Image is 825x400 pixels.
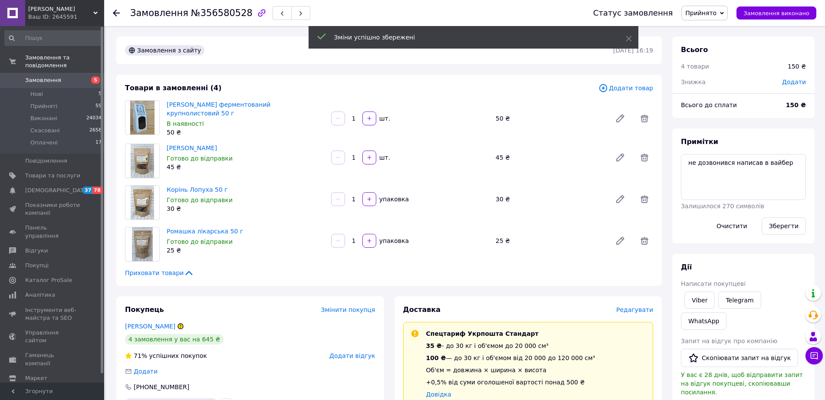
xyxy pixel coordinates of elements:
span: 59 [95,102,102,110]
span: Доставка [403,305,441,314]
a: [PERSON_NAME] [167,144,217,151]
span: Повідомлення [25,157,67,165]
div: шт. [377,114,391,123]
div: [PHONE_NUMBER] [133,383,190,391]
span: Інструменти веб-майстра та SEO [25,306,80,322]
a: Корінь Лопуха 50 г [167,186,228,193]
button: Замовлення виконано [736,7,816,20]
div: 25 ₴ [492,235,608,247]
button: Зберегти [762,217,806,235]
span: В наявності [167,120,204,127]
div: успішних покупок [125,351,207,360]
span: Всього [681,46,708,54]
span: Хатина Травника [28,5,93,13]
span: Всього до сплати [681,102,737,108]
span: 71% [134,352,147,359]
span: Товари та послуги [25,172,80,180]
img: Корінь Кульбаби [131,144,154,178]
div: упаковка [377,195,410,203]
span: Замовлення виконано [743,10,809,16]
span: Додати [134,368,158,375]
div: 50 ₴ [167,128,324,137]
span: Редагувати [616,306,653,313]
a: Ромашка лікарська 50 г [167,228,243,235]
div: Повернутися назад [113,9,120,17]
span: №356580528 [191,8,253,18]
div: — до 30 кг і об'ємом від 20 000 до 120 000 см³ [426,354,595,362]
div: +0,5% від суми оголошеної вартості понад 500 ₴ [426,378,595,387]
span: Видалити [636,149,653,166]
button: Скопіювати запит на відгук [681,349,798,367]
a: Редагувати [611,110,629,127]
span: Відгуки [25,247,48,255]
span: Видалити [636,232,653,249]
span: Панель управління [25,224,80,239]
span: Видалити [636,190,653,208]
span: 78 [92,187,102,194]
div: 45 ₴ [492,151,608,164]
div: 30 ₴ [492,193,608,205]
div: 30 ₴ [167,204,324,213]
span: 5 [99,90,102,98]
span: Запит на відгук про компанію [681,338,777,344]
a: Viber [684,292,715,309]
span: 5 [91,76,100,84]
span: Змінити покупця [321,306,375,313]
span: Примітки [681,138,718,146]
div: упаковка [377,236,410,245]
div: Об'єм = довжина × ширина × висота [426,366,595,374]
div: Зміни успішно збережені [334,33,604,42]
span: Показники роботи компанії [25,201,80,217]
a: Редагувати [611,190,629,208]
span: 24034 [86,115,102,122]
a: Telegram [718,292,761,309]
span: Готово до відправки [167,238,233,245]
input: Пошук [4,30,102,46]
span: Знижка [681,79,706,85]
button: Чат з покупцем [805,347,823,364]
div: 45 ₴ [167,163,324,171]
b: 150 ₴ [786,102,806,108]
div: - до 30 кг і об'ємом до 20 000 см³ [426,341,595,350]
span: 37 [82,187,92,194]
div: Замовлення з сайту [125,45,204,56]
div: шт. [377,153,391,162]
span: Прийняті [30,102,57,110]
span: Готово до відправки [167,155,233,162]
img: Іван-чай ферментований крупнолистовий 50 г [130,101,154,134]
span: Скасовані [30,127,60,134]
span: Виконані [30,115,57,122]
span: [DEMOGRAPHIC_DATA] [25,187,89,194]
span: Товари в замовленні (4) [125,84,222,92]
a: Редагувати [611,149,629,166]
span: Прийнято [685,10,717,16]
span: Замовлення [25,76,61,84]
span: Додати товар [598,83,653,93]
span: Нові [30,90,43,98]
div: 25 ₴ [167,246,324,255]
span: Написати покупцеві [681,280,746,287]
span: 17 [95,139,102,147]
span: 100 ₴ [426,354,446,361]
span: 4 товари [681,63,709,70]
span: Готово до відправки [167,197,233,203]
span: 35 ₴ [426,342,442,349]
img: Ромашка лікарська 50 г [132,227,153,261]
div: 150 ₴ [788,62,806,71]
span: Замовлення та повідомлення [25,54,104,69]
div: 4 замовлення у вас на 645 ₴ [125,334,224,344]
a: WhatsApp [681,312,726,330]
span: Додати [782,79,806,85]
span: Спецтариф Укрпошта Стандарт [426,330,539,337]
span: Замовлення [130,8,188,18]
span: Аналітика [25,291,55,299]
img: Корінь Лопуха 50 г [131,186,154,220]
textarea: не дозвонився написав в вайбер [681,154,806,200]
span: Маркет [25,374,47,382]
span: Видалити [636,110,653,127]
span: У вас є 28 днів, щоб відправити запит на відгук покупцеві, скопіювавши посилання. [681,371,803,396]
a: [PERSON_NAME] [125,323,175,330]
button: Очистити [709,217,755,235]
div: Ваш ID: 2645591 [28,13,104,21]
span: 2658 [89,127,102,134]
